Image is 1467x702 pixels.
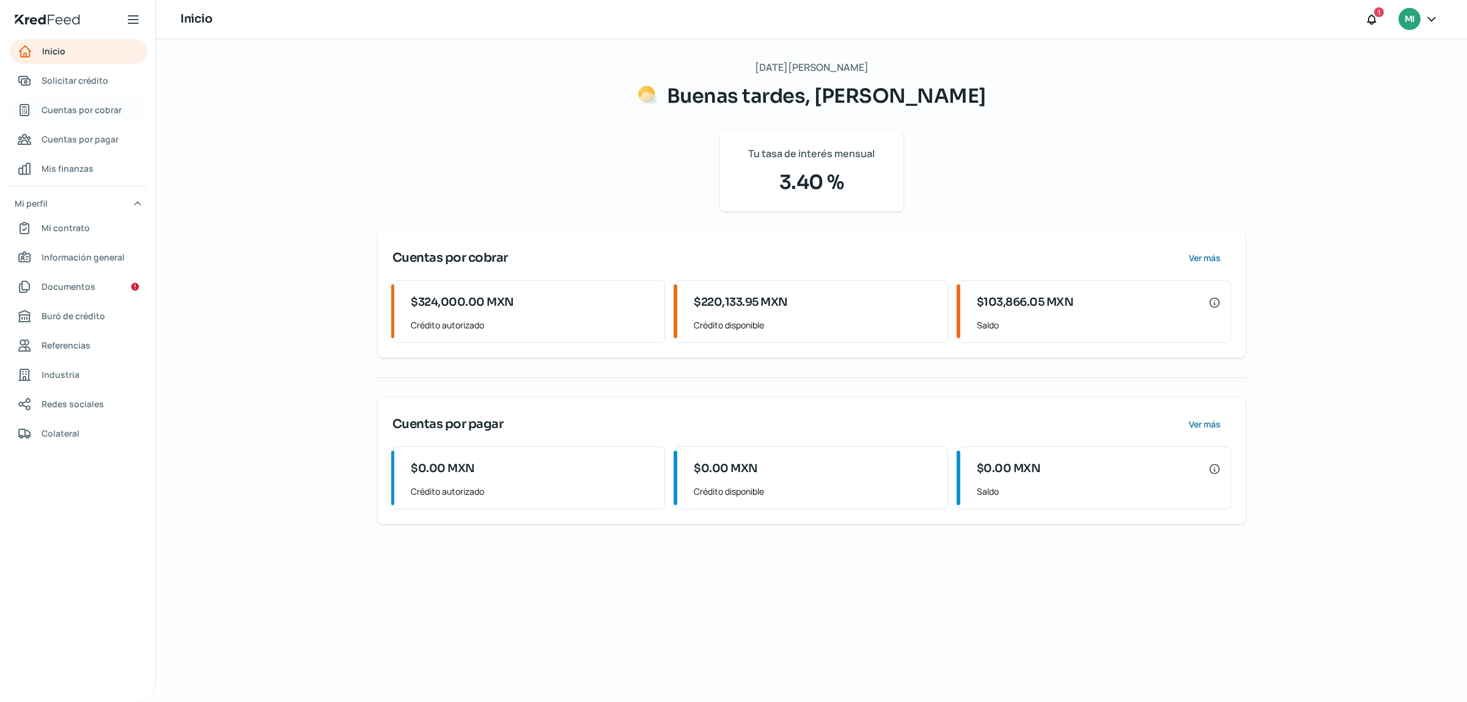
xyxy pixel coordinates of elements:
span: Mi contrato [42,220,90,235]
a: Información general [10,245,147,270]
span: Redes sociales [42,396,104,412]
span: Mis finanzas [42,161,94,176]
span: Crédito autorizado [411,317,655,333]
span: Ver más [1189,420,1221,429]
span: $0.00 MXN [694,460,758,477]
span: $220,133.95 MXN [694,294,788,311]
span: Inicio [42,43,65,59]
span: Referencias [42,338,90,353]
button: Ver más [1179,412,1231,437]
a: Referencias [10,333,147,358]
span: $103,866.05 MXN [977,294,1074,311]
a: Redes sociales [10,392,147,416]
a: Buró de crédito [10,304,147,328]
a: Colateral [10,421,147,446]
span: Cuentas por cobrar [42,102,122,117]
span: Solicitar crédito [42,73,108,88]
span: $0.00 MXN [977,460,1041,477]
span: $0.00 MXN [411,460,475,477]
a: Industria [10,363,147,387]
img: Saludos [638,85,657,105]
a: Inicio [10,39,147,64]
span: Cuentas por cobrar [392,249,508,267]
span: Crédito disponible [694,484,938,499]
a: Cuentas por pagar [10,127,147,152]
a: Documentos [10,275,147,299]
span: Documentos [42,279,95,294]
span: $324,000.00 MXN [411,294,514,311]
h1: Inicio [180,10,212,28]
a: Mi contrato [10,216,147,240]
span: Saldo [977,317,1221,333]
a: Cuentas por cobrar [10,98,147,122]
span: Crédito disponible [694,317,938,333]
span: Buenas tardes, [PERSON_NAME] [667,84,986,108]
span: Saldo [977,484,1221,499]
span: Industria [42,367,79,382]
a: Mis finanzas [10,157,147,181]
button: Ver más [1179,246,1231,270]
span: Ver más [1189,254,1221,262]
span: MI [1405,12,1414,27]
span: Información general [42,249,125,265]
span: Cuentas por pagar [42,131,119,147]
span: 3.40 % [735,168,889,197]
span: Crédito autorizado [411,484,655,499]
span: Mi perfil [15,196,48,211]
span: [DATE][PERSON_NAME] [755,59,869,76]
span: Buró de crédito [42,308,105,323]
a: Solicitar crédito [10,68,147,93]
span: 1 [1378,7,1380,18]
span: Cuentas por pagar [392,415,504,434]
span: Colateral [42,426,79,441]
span: Tu tasa de interés mensual [748,145,875,163]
